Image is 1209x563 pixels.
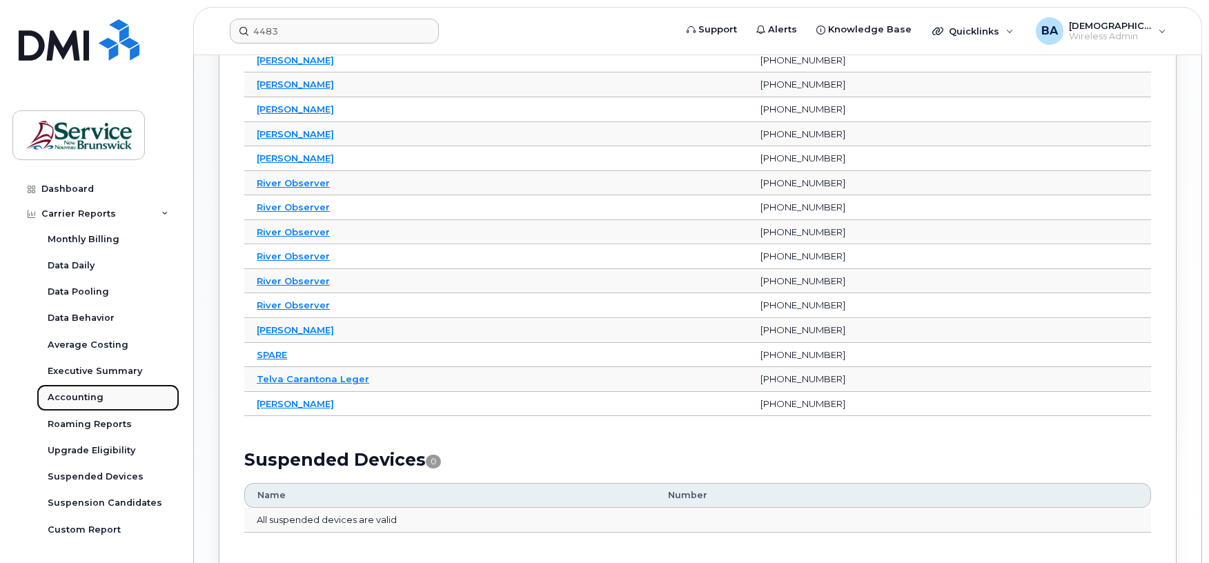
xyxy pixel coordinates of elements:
a: [PERSON_NAME] [257,152,334,164]
span: Knowledge Base [828,23,912,37]
td: [PHONE_NUMBER] [748,392,1151,417]
td: [PHONE_NUMBER] [748,244,1151,269]
span: BA [1041,23,1058,39]
td: [PHONE_NUMBER] [748,343,1151,368]
td: [PHONE_NUMBER] [748,220,1151,245]
a: [PERSON_NAME] [257,128,334,139]
span: 0 [426,455,441,468]
td: [PHONE_NUMBER] [748,171,1151,196]
a: [PERSON_NAME] [257,324,334,335]
a: [PERSON_NAME] [257,79,334,90]
a: Alerts [747,16,807,43]
a: Support [677,16,747,43]
a: River Observer [257,201,330,213]
a: SPARE [257,349,287,360]
input: Find something... [230,19,439,43]
td: [PHONE_NUMBER] [748,72,1151,97]
td: [PHONE_NUMBER] [748,269,1151,294]
td: [PHONE_NUMBER] [748,195,1151,220]
span: Wireless Admin [1069,31,1152,42]
span: Alerts [768,23,797,37]
a: [PERSON_NAME] [257,55,334,66]
td: [PHONE_NUMBER] [748,146,1151,171]
th: Number [656,483,1151,508]
h2: Suspended Devices [244,449,1151,470]
span: [DEMOGRAPHIC_DATA][PERSON_NAME] ([PERSON_NAME]/EGL) [1069,20,1152,31]
a: River Observer [257,275,330,286]
a: [PERSON_NAME] [257,398,334,409]
div: Bishop, April (ELG/EGL) [1026,17,1176,45]
a: River Observer [257,250,330,261]
td: [PHONE_NUMBER] [748,293,1151,318]
th: Name [244,483,656,508]
span: Support [698,23,737,37]
a: River Observer [257,226,330,237]
td: [PHONE_NUMBER] [748,97,1151,122]
td: [PHONE_NUMBER] [748,48,1151,73]
td: [PHONE_NUMBER] [748,318,1151,343]
span: Quicklinks [949,26,999,37]
a: River Observer [257,299,330,310]
td: [PHONE_NUMBER] [748,367,1151,392]
td: All suspended devices are valid [244,508,1151,533]
div: Quicklinks [923,17,1023,45]
td: [PHONE_NUMBER] [748,122,1151,147]
a: River Observer [257,177,330,188]
a: Knowledge Base [807,16,921,43]
a: Telva Carantona Leger [257,373,369,384]
a: [PERSON_NAME] [257,103,334,115]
